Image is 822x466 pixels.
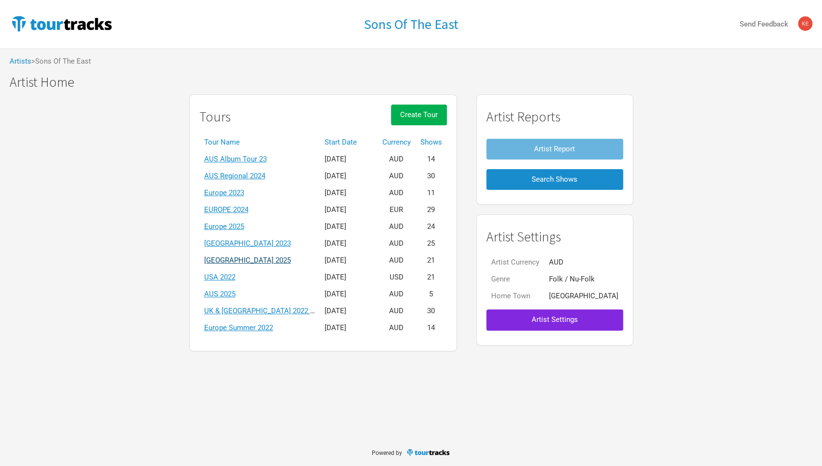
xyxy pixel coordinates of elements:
[204,273,235,281] a: USA 2022
[204,306,339,315] a: UK & [GEOGRAPHIC_DATA] 2022 Headline
[372,450,402,456] span: Powered by
[10,14,114,33] img: TourTracks
[798,16,812,31] img: Karen Whyte
[204,290,235,298] a: AUS 2025
[378,320,416,336] td: AUD
[378,235,416,252] td: AUD
[532,315,578,324] span: Artist Settings
[320,269,378,286] td: [DATE]
[486,169,623,190] button: Search Shows
[486,254,544,271] td: Artist Currency
[31,58,91,65] span: > Sons Of The East
[199,109,231,124] h1: Tours
[486,109,623,124] h1: Artist Reports
[532,175,577,184] span: Search Shows
[416,151,447,168] td: 14
[416,218,447,235] td: 24
[204,323,273,332] a: Europe Summer 2022
[204,205,248,214] a: EUROPE 2024
[204,172,265,180] a: AUS Regional 2024
[544,271,623,288] td: Folk / Nu-Folk
[320,201,378,218] td: [DATE]
[416,269,447,286] td: 21
[378,252,416,269] td: AUD
[364,17,458,32] a: Sons Of The East
[320,134,378,151] th: Start Date
[486,164,623,195] a: Search Shows
[320,252,378,269] td: [DATE]
[378,286,416,303] td: AUD
[416,134,447,151] th: Shows
[534,145,575,153] span: Artist Report
[406,448,450,456] img: TourTracks
[320,235,378,252] td: [DATE]
[378,303,416,320] td: AUD
[364,15,458,33] h1: Sons Of The East
[320,168,378,185] td: [DATE]
[378,201,416,218] td: EUR
[378,134,416,151] th: Currency
[544,254,623,271] td: AUD
[320,218,378,235] td: [DATE]
[320,185,378,201] td: [DATE]
[416,201,447,218] td: 29
[204,155,267,163] a: AUS Album Tour 23
[486,134,623,164] a: Artist Report
[416,185,447,201] td: 11
[486,309,623,330] button: Artist Settings
[378,218,416,235] td: AUD
[486,271,544,288] td: Genre
[320,320,378,336] td: [DATE]
[204,188,244,197] a: Europe 2023
[378,151,416,168] td: AUD
[544,288,623,305] td: [GEOGRAPHIC_DATA]
[416,320,447,336] td: 14
[486,139,623,160] button: Artist Report
[320,303,378,320] td: [DATE]
[486,288,544,305] td: Home Town
[199,134,320,151] th: Tour Name
[416,303,447,320] td: 30
[486,229,623,244] h1: Artist Settings
[486,305,623,335] a: Artist Settings
[378,269,416,286] td: USD
[740,20,788,28] strong: Send Feedback
[391,105,447,134] a: Create Tour
[416,235,447,252] td: 25
[400,110,438,119] span: Create Tour
[10,75,822,90] h1: Artist Home
[378,168,416,185] td: AUD
[378,185,416,201] td: AUD
[416,286,447,303] td: 5
[391,105,447,125] button: Create Tour
[320,286,378,303] td: [DATE]
[416,168,447,185] td: 30
[10,57,31,66] a: Artists
[204,256,291,265] a: [GEOGRAPHIC_DATA] 2025
[320,151,378,168] td: [DATE]
[204,222,244,231] a: Europe 2025
[416,252,447,269] td: 21
[204,239,291,248] a: [GEOGRAPHIC_DATA] 2023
